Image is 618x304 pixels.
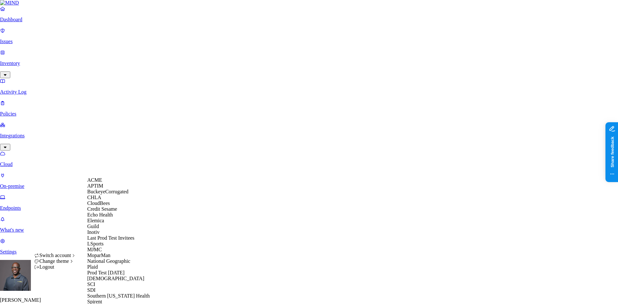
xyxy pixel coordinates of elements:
span: Last Prod Test Invitees [87,235,135,241]
div: Logout [34,264,76,270]
span: LSports [87,241,104,246]
span: Plaid [87,264,98,270]
span: Prod Test [DATE] [87,270,125,275]
span: Southern [US_STATE] Health [87,293,150,299]
span: CHLA [87,195,101,200]
span: Echo Health [87,212,113,217]
span: MJMC [87,247,102,252]
span: Inotiv [87,229,99,235]
span: [DEMOGRAPHIC_DATA] [87,276,144,281]
span: Elemica [87,218,104,223]
span: MoparMan [87,253,110,258]
span: SDI [87,287,96,293]
span: APTIM [87,183,103,189]
span: BuckeyeCorrugated [87,189,128,194]
span: SCI [87,281,95,287]
span: National Geographic [87,258,130,264]
span: Guild [87,224,99,229]
span: Change theme [39,258,69,264]
span: CloudBees [87,200,110,206]
span: ACME [87,177,102,183]
span: Switch account [39,253,71,258]
span: Credit Sesame [87,206,117,212]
